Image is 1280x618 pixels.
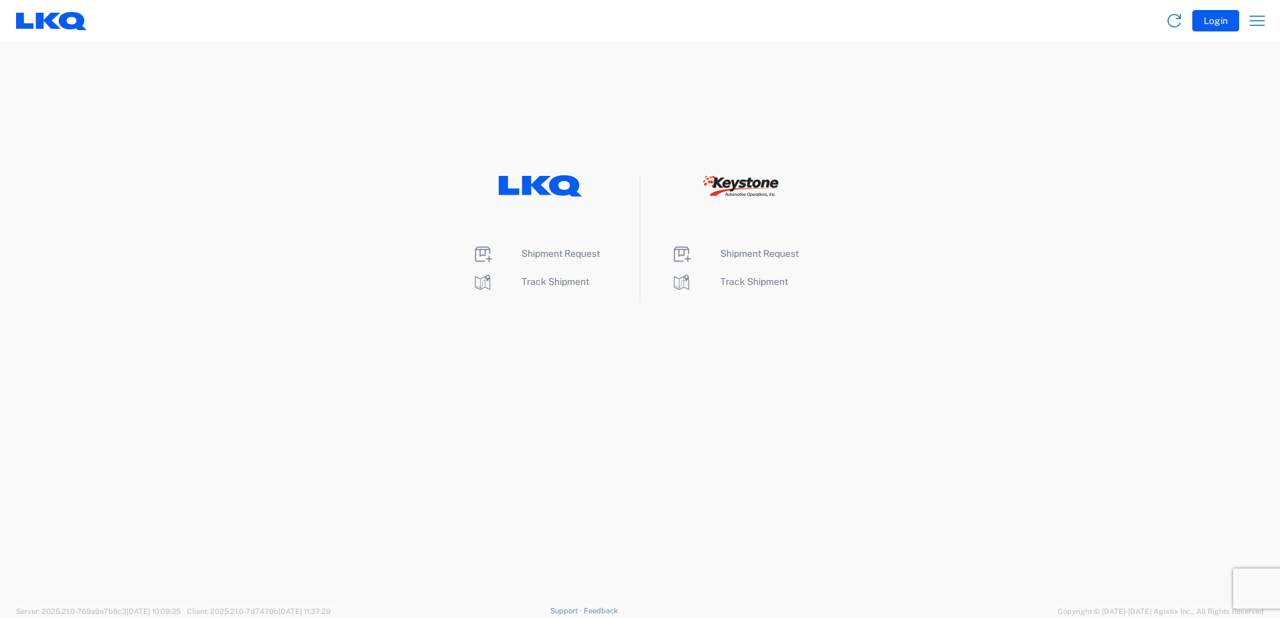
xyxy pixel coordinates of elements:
a: Track Shipment [671,276,788,287]
span: Client: 2025.21.0-7d7479b [187,607,331,615]
button: Login [1192,10,1239,31]
a: Shipment Request [472,248,600,259]
span: Shipment Request [720,248,799,259]
a: Feedback [584,607,618,615]
span: Copyright © [DATE]-[DATE] Agistix Inc., All Rights Reserved [1058,605,1264,617]
span: Shipment Request [522,248,600,259]
span: [DATE] 11:37:29 [278,607,331,615]
span: Track Shipment [720,276,788,287]
span: Track Shipment [522,276,589,287]
a: Support [550,607,584,615]
span: Server: 2025.21.0-769a9a7b8c3 [16,607,181,615]
span: [DATE] 10:09:35 [127,607,181,615]
a: Shipment Request [671,248,799,259]
a: Track Shipment [472,276,589,287]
